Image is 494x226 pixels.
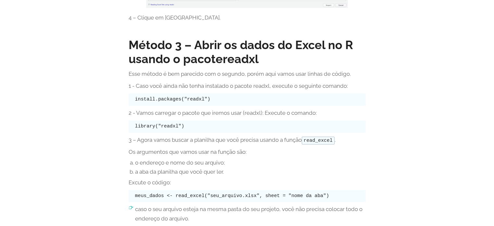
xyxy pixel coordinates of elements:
[129,108,366,118] p: 2 - Vamos carregar o pacote que iremos usar (readxl): Execute o comando:
[129,135,366,145] p: 3 – Agora vamos buscar a planilha que você precisa usando a função .
[129,81,366,91] p: 1 - Caso você ainda não tenha instalado o pacote readxl, execute o seguinte comando:
[135,205,366,223] p: caso o seu arquivo esteja na mesma pasta do seu projeto, você não precisa colocar todo o endereço...
[135,124,184,129] code: library("readxl")
[135,168,366,175] li: a aba da planilha que você quer ler.
[302,137,335,144] code: read_excel
[129,38,366,66] h2: Método 3 – Abrir os dados do Excel no R usando o pacote
[129,13,366,22] p: 4 – Clique em [GEOGRAPHIC_DATA].
[135,159,366,166] li: o endereço e nome do seu arquivo;
[129,147,366,157] p: Os argumentos que vamos usar na função são:
[223,52,259,66] strong: readxl
[129,178,366,187] p: Excute o código:
[129,69,366,79] p: Esse método é bem parecido com o segundo, porém aqui vamos usar linhas de código.
[135,97,210,102] code: install.packages("readxl")
[135,193,329,198] code: meus_dados <- read_excel("seu_arquivo.xlsx", sheet = "nome da aba")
